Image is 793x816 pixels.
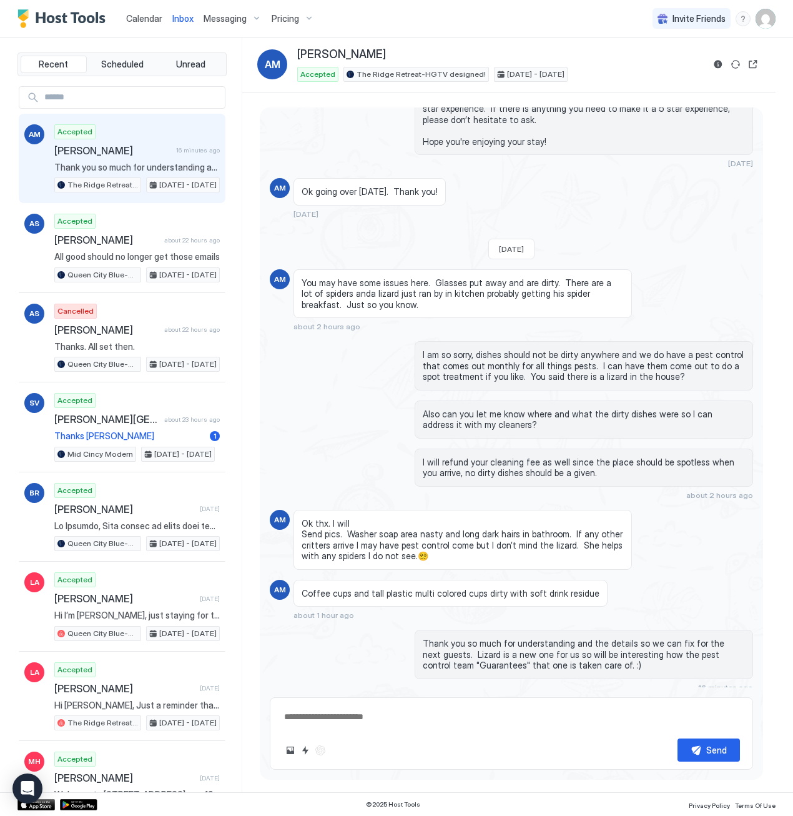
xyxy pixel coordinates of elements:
span: The Ridge Retreat-HGTV designed! [67,717,138,729]
span: Thanks [PERSON_NAME] [54,430,205,442]
span: Unread [176,59,205,70]
span: Accepted [57,395,92,406]
span: Accepted [57,485,92,496]
span: about 1 hour ago [293,610,354,620]
span: 1 [214,431,217,440]
span: Ok going over [DATE]. Thank you! [302,186,438,197]
span: [PERSON_NAME] [54,592,195,605]
span: Accepted [57,754,92,765]
div: Send [706,744,727,757]
span: [DATE] - [DATE] [154,449,212,460]
span: I am so sorry, dishes should not be dirty anywhere and we do have a pest control that comes out m... [423,349,745,382]
span: You may have some issues here. Glasses put away and are dirty. There are a lot of spiders anda li... [302,277,624,311]
span: Terms Of Use [735,802,776,809]
span: [PERSON_NAME] [54,772,195,784]
div: tab-group [17,52,227,76]
span: [DATE] - [DATE] [159,628,217,639]
button: Open reservation [746,57,761,72]
span: LA [30,577,39,588]
span: Mid Cincy Modern [67,449,133,460]
span: [DATE] [200,684,220,692]
span: AM [29,129,41,140]
span: [PERSON_NAME] [54,324,159,336]
div: Google Play Store [60,799,97,810]
span: Cancelled [57,306,94,317]
span: [DATE] [200,505,220,513]
span: about 2 hours ago [293,322,360,331]
span: Privacy Policy [689,802,730,809]
span: [DATE] - [DATE] [507,69,564,80]
span: Thanks. All set then. [54,341,220,352]
span: Queen City Blue-Historic Charmer [67,538,138,549]
span: AM [274,274,286,285]
span: Accepted [300,69,335,80]
span: [DATE] [293,209,318,219]
span: AS [29,308,39,319]
button: Reservation information [711,57,726,72]
span: [PERSON_NAME] [54,503,195,515]
span: Messaging [204,13,247,24]
span: Accepted [57,126,92,137]
span: Pricing [272,13,299,24]
a: Calendar [126,12,162,25]
div: User profile [756,9,776,29]
span: [DATE] - [DATE] [159,717,217,729]
span: I will refund your cleaning fee as well since the place should be spotless when you arrive, no di... [423,457,745,479]
button: Send [677,739,740,762]
span: AM [274,514,286,525]
span: AM [274,182,286,194]
span: [DATE] [200,774,220,782]
span: Queen City Blue-Historic Charmer [67,628,138,639]
span: [DATE] - [DATE] [159,538,217,549]
span: SV [29,397,39,409]
span: Inbox [172,13,194,24]
span: All good should no longer get those emails [54,251,220,262]
a: App Store [17,799,55,810]
span: Queen City Blue-Historic Charmer [67,359,138,370]
span: Invite Friends [672,13,726,24]
span: Scheduled [101,59,144,70]
span: The Ridge Retreat-HGTV designed! [67,179,138,191]
span: Accepted [57,574,92,585]
button: Recent [21,56,87,73]
button: Unread [157,56,224,73]
span: Hi [PERSON_NAME], Just a reminder that your check-out is [DATE] at 12:00 PM. When you are ready t... [54,700,220,711]
span: about 2 hours ago [686,490,753,500]
a: Host Tools Logo [17,9,111,28]
span: Welcome to [STREET_ADDRESS] — a 1926 Craftsman bungalow with nearly a century of charm. Built dur... [54,789,220,800]
span: [DATE] [200,595,220,603]
span: [DATE] [728,159,753,168]
span: Recent [39,59,68,70]
a: Privacy Policy [689,798,730,811]
input: Input Field [39,87,225,108]
button: Quick reply [298,743,313,758]
div: menu [736,11,751,26]
span: [PERSON_NAME] [54,234,159,246]
span: [DATE] - [DATE] [159,359,217,370]
span: 16 minutes ago [176,146,220,154]
span: about 23 hours ago [164,415,220,424]
button: Upload image [283,743,298,758]
span: [DATE] [499,244,524,254]
span: AS [29,218,39,229]
button: Scheduled [89,56,155,73]
span: LA [30,667,39,678]
span: Queen City Blue-Historic Charmer [67,269,138,281]
span: Coffee cups and tall plastic multi colored cups dirty with soft drink residue [302,588,599,599]
span: Hi I’m [PERSON_NAME], just staying for the weekend to visit my niece, who is a freshmen at [GEOGR... [54,610,220,621]
span: AM [265,57,280,72]
a: Inbox [172,12,194,25]
span: [PERSON_NAME] [297,47,386,62]
a: Terms Of Use [735,798,776,811]
span: The Ridge Retreat-HGTV designed! [357,69,486,80]
span: about 22 hours ago [164,326,220,334]
span: Accepted [57,216,92,227]
span: © 2025 Host Tools [366,800,420,809]
span: Calendar [126,13,162,24]
span: [PERSON_NAME][GEOGRAPHIC_DATA] [54,413,159,425]
span: Ok thx. I will Send pics. Washer soap area nasty and long dark hairs in bathroom. If any other cr... [302,518,624,562]
span: [DATE] - [DATE] [159,179,217,191]
span: [PERSON_NAME] [54,144,171,157]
